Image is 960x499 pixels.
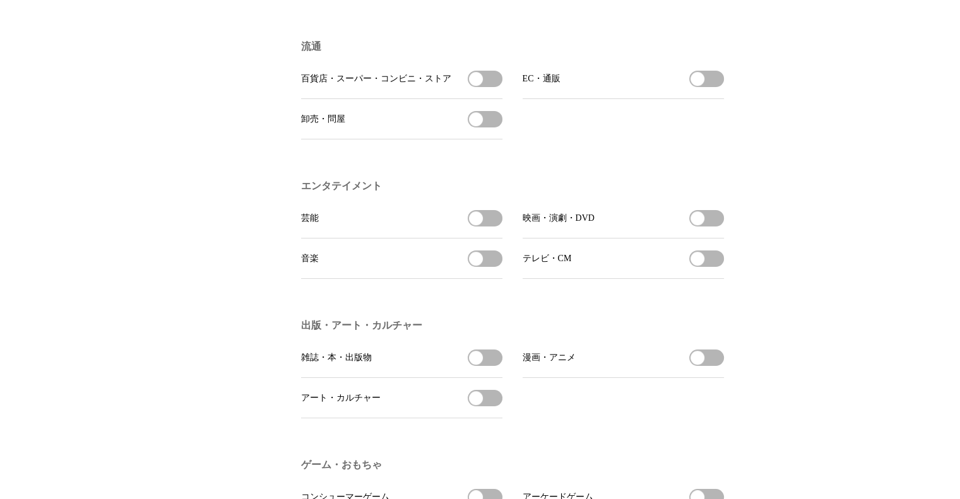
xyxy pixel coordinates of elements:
h3: ゲーム・おもちゃ [301,459,724,472]
span: 音楽 [301,253,319,264]
h3: 出版・アート・カルチャー [301,319,724,332]
span: テレビ・CM [523,253,572,264]
span: アート・カルチャー [301,392,381,404]
span: 雑誌・本・出版物 [301,352,372,363]
span: 卸売・問屋 [301,114,345,125]
span: 映画・演劇・DVD [523,213,595,224]
span: 漫画・アニメ [523,352,576,363]
span: 芸能 [301,213,319,224]
h3: エンタテイメント [301,180,724,193]
span: 百貨店・スーパー・コンビニ・ストア [301,73,451,85]
h3: 流通 [301,40,724,54]
span: EC・通販 [523,73,560,85]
